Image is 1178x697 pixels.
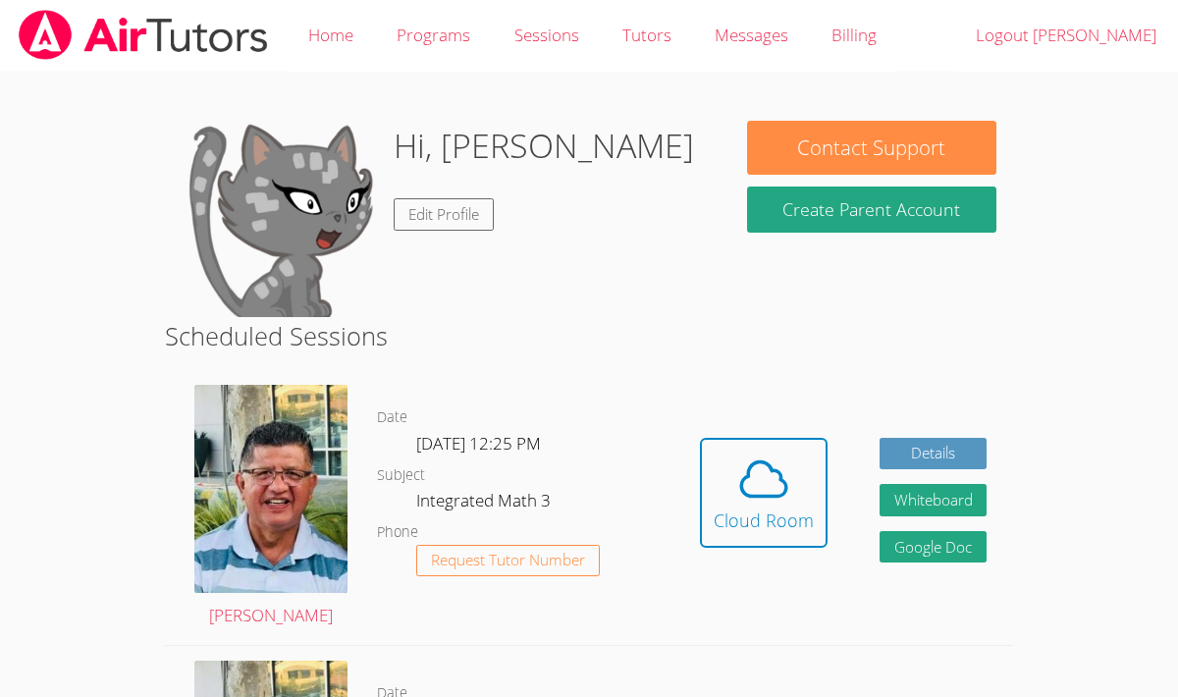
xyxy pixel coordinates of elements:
span: [DATE] 12:25 PM [416,432,541,455]
dt: Date [377,405,407,430]
button: Create Parent Account [747,187,995,233]
a: [PERSON_NAME] [194,385,348,630]
span: Request Tutor Number [431,553,585,567]
a: Details [880,438,988,470]
button: Cloud Room [700,438,828,548]
a: Google Doc [880,531,988,563]
dt: Subject [377,463,425,488]
div: Cloud Room [714,507,814,534]
button: Whiteboard [880,484,988,516]
button: Contact Support [747,121,995,175]
h2: Scheduled Sessions [165,317,1013,354]
img: avatar.png [194,385,348,593]
span: Messages [715,24,788,46]
a: Edit Profile [394,198,494,231]
dt: Phone [377,520,418,545]
img: airtutors_banner-c4298cdbf04f3fff15de1276eac7730deb9818008684d7c2e4769d2f7ddbe033.png [17,10,270,60]
dd: Integrated Math 3 [416,487,555,520]
button: Request Tutor Number [416,545,600,577]
h1: Hi, [PERSON_NAME] [394,121,694,171]
img: default.png [182,121,378,317]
